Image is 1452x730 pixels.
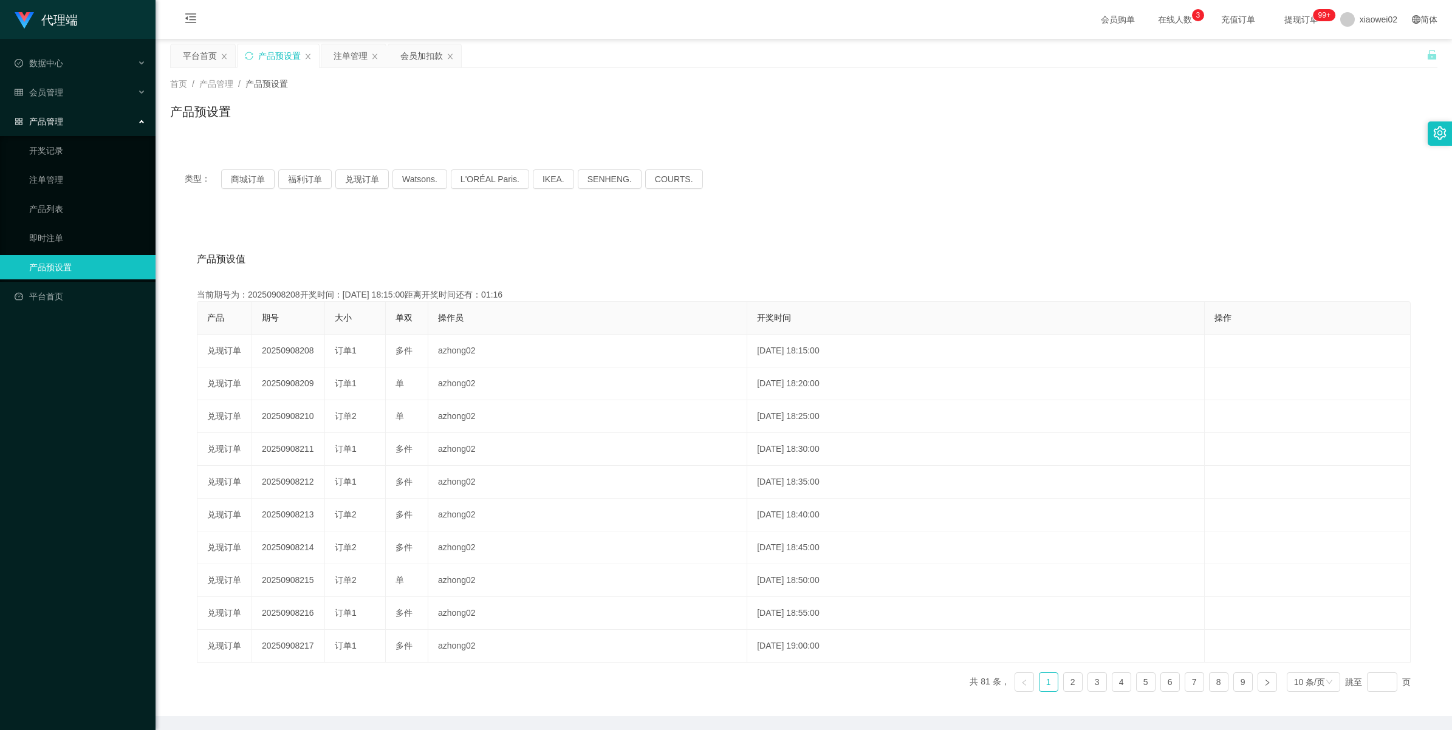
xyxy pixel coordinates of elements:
[747,499,1205,531] td: [DATE] 18:40:00
[1152,15,1198,24] span: 在线人数
[1161,673,1179,691] a: 6
[396,411,404,421] span: 单
[1192,9,1204,21] sup: 3
[15,58,63,68] span: 数据中心
[252,433,325,466] td: 20250908211
[1278,15,1324,24] span: 提现订单
[335,346,357,355] span: 订单1
[335,510,357,519] span: 订单2
[29,226,146,250] a: 即时注单
[252,400,325,433] td: 20250908210
[197,400,252,433] td: 兑现订单
[747,400,1205,433] td: [DATE] 18:25:00
[747,433,1205,466] td: [DATE] 18:30:00
[396,608,413,618] span: 多件
[747,466,1205,499] td: [DATE] 18:35:00
[335,608,357,618] span: 订单1
[304,53,312,60] i: 图标: close
[747,531,1205,564] td: [DATE] 18:45:00
[1433,126,1447,140] i: 图标: setting
[245,52,253,60] i: 图标: sync
[1136,672,1156,692] li: 5
[170,79,187,89] span: 首页
[335,444,357,454] span: 订单1
[645,169,703,189] button: COURTS.
[197,367,252,400] td: 兑现订单
[278,169,332,189] button: 福利订单
[757,313,791,322] span: 开奖时间
[252,597,325,630] td: 20250908216
[335,313,352,322] span: 大小
[335,378,357,388] span: 订单1
[197,597,252,630] td: 兑现订单
[252,466,325,499] td: 20250908212
[197,288,1411,301] div: 当前期号为：20250908208开奖时间：[DATE] 18:15:00距离开奖时间还有：01:16
[447,53,454,60] i: 图标: close
[252,630,325,663] td: 20250908217
[334,44,368,67] div: 注单管理
[1313,9,1335,21] sup: 1112
[1426,49,1437,60] i: 图标: unlock
[185,169,221,189] span: 类型：
[199,79,233,89] span: 产品管理
[15,88,23,97] i: 图标: table
[396,542,413,552] span: 多件
[197,630,252,663] td: 兑现订单
[747,367,1205,400] td: [DATE] 18:20:00
[1233,672,1253,692] li: 9
[1215,15,1261,24] span: 充值订单
[252,499,325,531] td: 20250908213
[396,444,413,454] span: 多件
[170,103,231,121] h1: 产品预设置
[428,335,747,367] td: azhong02
[428,433,747,466] td: azhong02
[970,672,1009,692] li: 共 81 条，
[1112,672,1131,692] li: 4
[1088,673,1106,691] a: 3
[1196,9,1200,21] p: 3
[1063,672,1083,692] li: 2
[245,79,288,89] span: 产品预设置
[428,630,747,663] td: azhong02
[1015,672,1034,692] li: 上一页
[221,53,228,60] i: 图标: close
[335,575,357,585] span: 订单2
[747,335,1205,367] td: [DATE] 18:15:00
[15,59,23,67] i: 图标: check-circle-o
[197,466,252,499] td: 兑现订单
[396,477,413,486] span: 多件
[1258,672,1277,692] li: 下一页
[1039,672,1058,692] li: 1
[258,44,301,67] div: 产品预设置
[1160,672,1180,692] li: 6
[1264,679,1271,686] i: 图标: right
[428,564,747,597] td: azhong02
[335,477,357,486] span: 订单1
[15,15,78,24] a: 代理端
[392,169,447,189] button: Watsons.
[438,313,464,322] span: 操作员
[396,313,413,322] span: 单双
[428,400,747,433] td: azhong02
[428,367,747,400] td: azhong02
[396,346,413,355] span: 多件
[252,367,325,400] td: 20250908209
[15,87,63,97] span: 会员管理
[396,575,404,585] span: 单
[29,168,146,192] a: 注单管理
[396,378,404,388] span: 单
[29,138,146,163] a: 开奖记录
[197,499,252,531] td: 兑现订单
[15,284,146,309] a: 图标: dashboard平台首页
[747,630,1205,663] td: [DATE] 19:00:00
[221,169,275,189] button: 商城订单
[400,44,443,67] div: 会员加扣款
[15,117,23,126] i: 图标: appstore-o
[1021,679,1028,686] i: 图标: left
[29,255,146,279] a: 产品预设置
[335,411,357,421] span: 订单2
[252,335,325,367] td: 20250908208
[41,1,78,39] h1: 代理端
[1137,673,1155,691] a: 5
[396,510,413,519] span: 多件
